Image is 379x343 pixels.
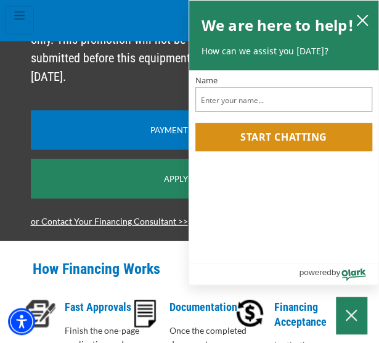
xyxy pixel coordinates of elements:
[299,265,331,280] span: powered
[134,300,156,328] img: Documentation
[25,300,57,328] img: Fast Approvals
[164,174,216,184] a: Apply [DATE]
[169,300,249,315] p: Documentation
[195,76,373,85] label: Name
[31,216,188,226] a: or Contact Your Financing Consultant >>
[8,308,35,335] div: Accessibility Menu
[299,263,378,284] a: Powered by Olark
[336,297,367,334] button: Close Chatbox
[353,11,372,28] button: close chatbox
[332,265,340,280] span: by
[274,300,354,329] p: Financing Acceptance
[65,300,144,315] p: Fast Approvals
[33,241,347,291] p: How Financing Works
[150,125,229,135] a: Payment Estimate
[202,45,367,57] p: How can we assist you [DATE]?
[195,87,373,112] input: Name
[202,13,354,38] h2: We are here to help!
[195,123,373,151] button: Start chatting
[5,6,34,35] button: Toggle navigation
